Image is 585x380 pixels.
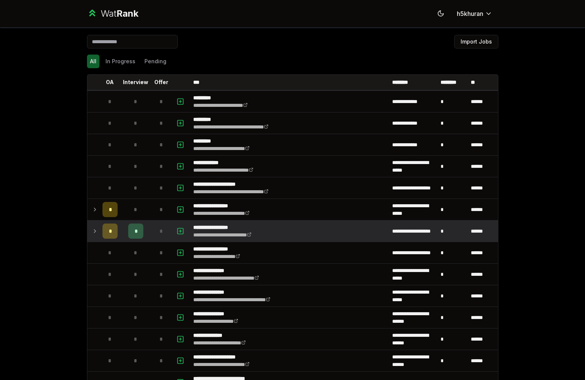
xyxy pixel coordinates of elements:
p: OA [106,78,114,86]
button: Import Jobs [454,35,498,48]
button: h5khuran [451,7,498,20]
span: Rank [116,8,138,19]
div: Wat [101,8,138,20]
button: Pending [141,55,169,68]
button: All [87,55,99,68]
button: In Progress [102,55,138,68]
p: Interview [123,78,148,86]
span: h5khuran [457,9,483,18]
a: WatRank [87,8,139,20]
p: Offer [154,78,168,86]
